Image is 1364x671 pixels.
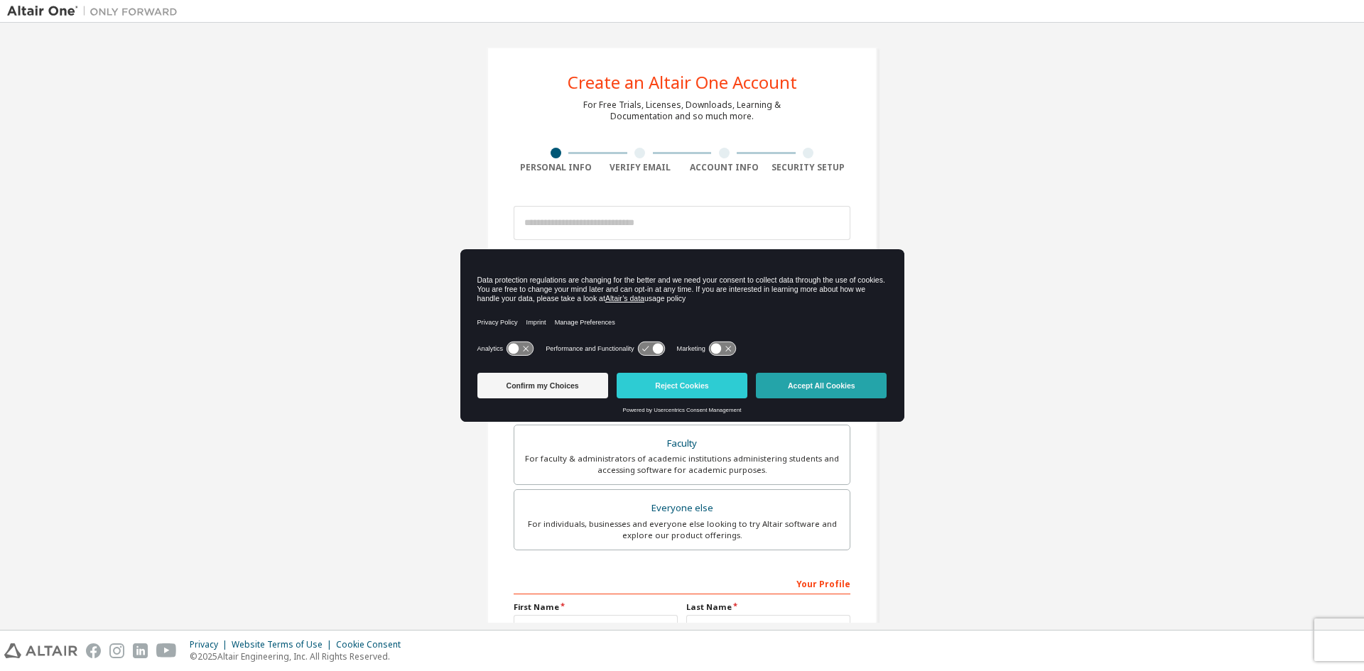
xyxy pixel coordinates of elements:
[514,601,678,613] label: First Name
[133,643,148,658] img: linkedin.svg
[523,498,841,518] div: Everyone else
[523,434,841,454] div: Faculty
[767,162,851,173] div: Security Setup
[568,74,797,91] div: Create an Altair One Account
[4,643,77,658] img: altair_logo.svg
[523,453,841,476] div: For faculty & administrators of academic institutions administering students and accessing softwa...
[190,639,232,650] div: Privacy
[232,639,336,650] div: Website Terms of Use
[86,643,101,658] img: facebook.svg
[190,650,409,662] p: © 2025 Altair Engineering, Inc. All Rights Reserved.
[109,643,124,658] img: instagram.svg
[156,643,177,658] img: youtube.svg
[514,572,850,594] div: Your Profile
[7,4,185,18] img: Altair One
[682,162,767,173] div: Account Info
[336,639,409,650] div: Cookie Consent
[514,162,598,173] div: Personal Info
[598,162,683,173] div: Verify Email
[686,601,850,613] label: Last Name
[523,518,841,541] div: For individuals, businesses and everyone else looking to try Altair software and explore our prod...
[583,99,781,122] div: For Free Trials, Licenses, Downloads, Learning & Documentation and so much more.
